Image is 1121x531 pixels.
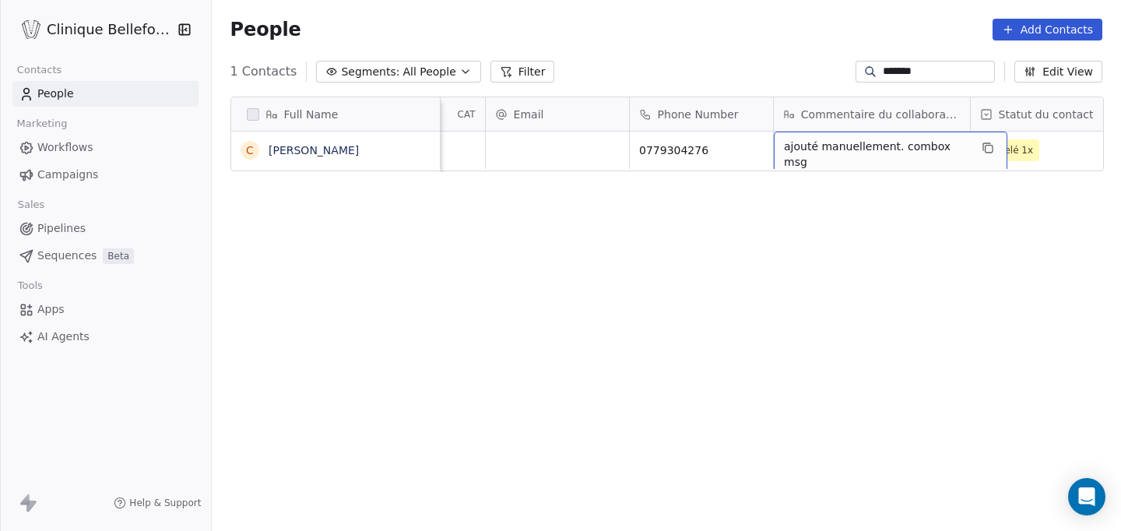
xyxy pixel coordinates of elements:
[457,108,475,121] span: CAT
[37,248,97,264] span: Sequences
[784,139,969,170] span: ajouté manuellement. combox msg
[246,142,254,159] div: C
[284,107,339,122] span: Full Name
[37,139,93,156] span: Workflows
[999,107,1094,122] span: Statut du contact
[341,64,399,80] span: Segments:
[129,497,201,509] span: Help & Support
[37,301,65,318] span: Apps
[47,19,174,40] span: Clinique Bellefontaine
[230,62,297,81] span: 1 Contacts
[12,297,199,322] a: Apps
[514,107,544,122] span: Email
[986,142,1033,158] span: Appelé 1x
[114,497,201,509] a: Help & Support
[37,167,98,183] span: Campaigns
[269,144,359,156] a: [PERSON_NAME]
[37,220,86,237] span: Pipelines
[11,274,49,297] span: Tools
[19,16,167,43] button: Clinique Bellefontaine
[37,329,90,345] span: AI Agents
[993,19,1102,40] button: Add Contacts
[971,97,1114,131] div: Statut du contact
[1014,61,1102,83] button: Edit View
[402,64,455,80] span: All People
[231,132,441,527] div: grid
[103,248,134,264] span: Beta
[12,81,199,107] a: People
[22,20,40,39] img: Logo_Bellefontaine_Black.png
[12,135,199,160] a: Workflows
[486,97,629,131] div: Email
[331,142,476,158] span: [DATE] 02:50 PM
[630,97,773,131] div: Phone Number
[658,107,739,122] span: Phone Number
[774,97,970,131] div: Commentaire du collaborateur
[801,107,961,122] span: Commentaire du collaborateur
[10,58,69,82] span: Contacts
[230,18,301,41] span: People
[12,324,199,350] a: AI Agents
[231,97,440,131] div: Full Name
[12,162,199,188] a: Campaigns
[11,193,51,216] span: Sales
[37,86,74,102] span: People
[12,216,199,241] a: Pipelines
[12,243,199,269] a: SequencesBeta
[10,112,74,135] span: Marketing
[639,142,764,158] span: 0779304276
[1068,478,1105,515] div: Open Intercom Messenger
[490,61,555,83] button: Filter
